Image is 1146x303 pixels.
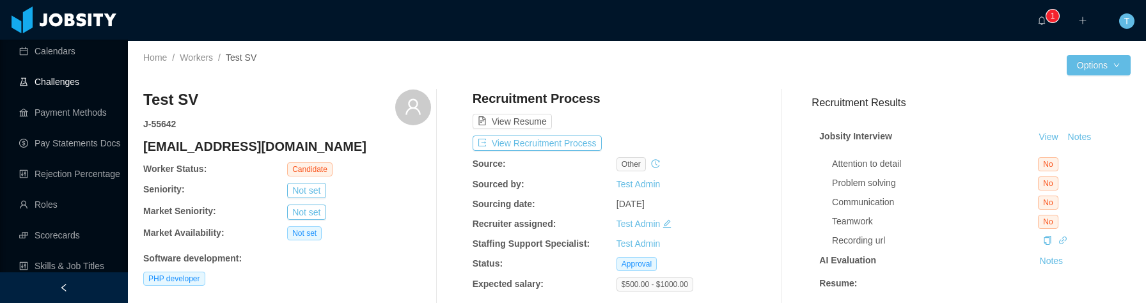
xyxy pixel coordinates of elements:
[287,183,326,198] button: Not set
[1058,235,1067,245] a: icon: link
[1043,234,1052,247] div: Copy
[473,238,590,249] b: Staffing Support Specialist:
[143,119,176,129] strong: J- 55642
[287,205,326,220] button: Not set
[473,258,503,268] b: Status:
[616,257,657,271] span: Approval
[19,222,118,248] a: icon: buildScorecards
[832,234,1038,247] div: Recording url
[473,219,556,229] b: Recruiter assigned:
[1058,236,1067,245] i: icon: link
[19,100,118,125] a: icon: bankPayment Methods
[143,184,185,194] b: Seniority:
[172,52,175,63] span: /
[1046,10,1059,22] sup: 1
[1063,130,1097,145] button: Notes
[651,159,660,168] i: icon: history
[616,179,660,189] a: Test Admin
[1038,196,1058,210] span: No
[819,131,892,141] strong: Jobsity Interview
[832,196,1038,209] div: Communication
[812,95,1131,111] h3: Recruitment Results
[1038,176,1058,190] span: No
[1078,16,1087,25] i: icon: plus
[1035,254,1069,269] button: Notes
[1043,236,1052,245] i: icon: copy
[143,253,242,263] b: Software development :
[616,238,660,249] a: Test Admin
[819,255,876,265] strong: AI Evaluation
[143,52,167,63] a: Home
[473,199,535,209] b: Sourcing date:
[218,52,221,63] span: /
[19,253,118,279] a: icon: controlSkills & Job Titles
[287,162,333,176] span: Candidate
[19,130,118,156] a: icon: dollarPay Statements Docs
[143,89,198,110] h3: Test SV
[473,159,506,169] b: Source:
[832,215,1038,228] div: Teamwork
[832,176,1038,190] div: Problem solving
[143,206,216,216] b: Market Seniority:
[1124,13,1130,29] span: T
[1051,10,1055,22] p: 1
[473,114,552,129] button: icon: file-textView Resume
[473,116,552,127] a: icon: file-textView Resume
[1067,55,1131,75] button: Optionsicon: down
[616,277,693,291] span: $500.00 - $1000.00
[616,199,645,209] span: [DATE]
[143,164,207,174] b: Worker Status:
[404,98,422,116] i: icon: user
[19,38,118,64] a: icon: calendarCalendars
[287,226,322,240] span: Not set
[143,272,205,286] span: PHP developer
[473,279,544,289] b: Expected salary:
[819,278,857,288] strong: Resume :
[616,219,660,229] a: Test Admin
[1038,215,1058,229] span: No
[473,138,602,148] a: icon: exportView Recruitment Process
[663,219,671,228] i: icon: edit
[143,137,431,155] h4: [EMAIL_ADDRESS][DOMAIN_NAME]
[19,161,118,187] a: icon: controlRejection Percentage
[1037,16,1046,25] i: icon: bell
[473,136,602,151] button: icon: exportView Recruitment Process
[1035,132,1063,142] a: View
[143,228,224,238] b: Market Availability:
[226,52,256,63] span: Test SV
[616,157,646,171] span: other
[473,179,524,189] b: Sourced by:
[19,69,118,95] a: icon: experimentChallenges
[19,192,118,217] a: icon: userRoles
[832,157,1038,171] div: Attention to detail
[180,52,213,63] a: Workers
[1038,157,1058,171] span: No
